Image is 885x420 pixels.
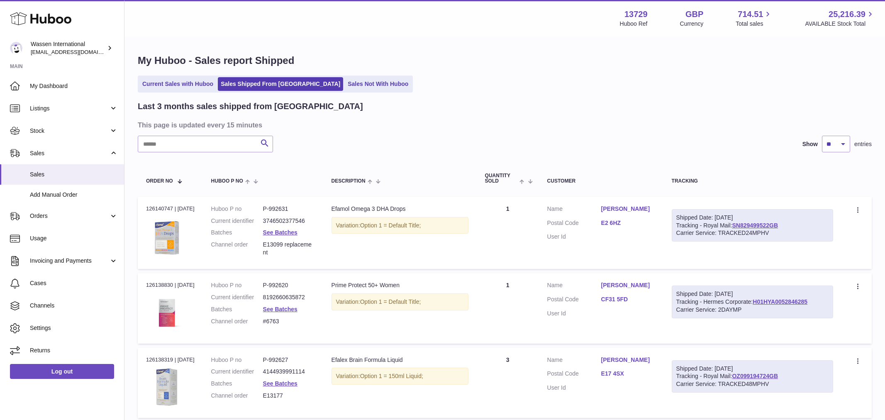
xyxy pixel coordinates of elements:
dt: User Id [547,310,601,317]
dd: P-992631 [263,205,315,213]
a: Current Sales with Huboo [139,77,216,91]
div: 126138319 | [DATE] [146,356,195,364]
span: Option 1 = Default Title; [360,298,421,305]
dt: Name [547,356,601,366]
a: [PERSON_NAME] [601,205,655,213]
img: Efamol_Brain-Liquid-Formula_beea9f62-f98a-4947-8a94-1d30702cd89c.png [146,366,188,408]
dt: Current identifier [211,293,263,301]
div: Variation: [332,368,468,385]
dt: User Id [547,384,601,392]
dt: Postal Code [547,295,601,305]
span: Channels [30,302,118,310]
span: Usage [30,234,118,242]
a: 714.51 Total sales [736,9,773,28]
dd: 4144939991114 [263,368,315,376]
span: Settings [30,324,118,332]
span: Huboo P no [211,178,243,184]
a: CF31 5FD [601,295,655,303]
td: 1 [477,273,539,343]
span: Stock [30,127,109,135]
dd: 3746502377546 [263,217,315,225]
dt: Batches [211,229,263,237]
span: Sales [30,171,118,178]
img: Kids-Omega-3-DHA-Drops-Angle.png [146,215,188,256]
a: E17 4SX [601,370,655,378]
a: Log out [10,364,114,379]
dt: Name [547,281,601,291]
dd: #6763 [263,317,315,325]
a: Sales Shipped From [GEOGRAPHIC_DATA] [218,77,343,91]
dd: E13177 [263,392,315,400]
span: Option 1 = 150ml Liquid; [360,373,423,379]
dt: Channel order [211,241,263,256]
div: Variation: [332,217,468,234]
dt: Huboo P no [211,205,263,213]
span: Quantity Sold [485,173,518,184]
div: Efamol Omega 3 DHA Drops [332,205,468,213]
h1: My Huboo - Sales report Shipped [138,54,872,67]
div: Tracking - Hermes Corporate: [672,286,834,318]
td: 1 [477,197,539,269]
dt: Channel order [211,317,263,325]
dt: Batches [211,380,263,388]
span: My Dashboard [30,82,118,90]
dt: Current identifier [211,217,263,225]
dt: Huboo P no [211,356,263,364]
div: Carrier Service: TRACKED24MPHV [676,229,829,237]
a: See Batches [263,380,297,387]
span: [EMAIL_ADDRESS][DOMAIN_NAME] [31,49,122,55]
a: 25,216.39 AVAILABLE Stock Total [805,9,875,28]
a: H01HYA0052846285 [753,298,807,305]
span: Total sales [736,20,773,28]
span: AVAILABLE Stock Total [805,20,875,28]
img: gemma.moses@wassen.com [10,42,22,54]
dd: P-992620 [263,281,315,289]
a: SN829499522GB [732,222,778,229]
span: Sales [30,149,109,157]
div: Carrier Service: TRACKED48MPHV [676,380,829,388]
h3: This page is updated every 15 minutes [138,120,870,129]
a: See Batches [263,306,297,313]
img: 2SST_6e71f277-9286-4a2d-9b0f-fe0a3fbe5f0e.png [146,292,188,333]
dt: Postal Code [547,219,601,229]
div: Customer [547,178,655,184]
a: E2 6HZ [601,219,655,227]
div: Variation: [332,293,468,310]
div: Prime Protect 50+ Women [332,281,468,289]
div: Shipped Date: [DATE] [676,290,829,298]
div: 126140747 | [DATE] [146,205,195,212]
strong: 13729 [624,9,648,20]
dd: P-992627 [263,356,315,364]
div: Currency [680,20,704,28]
div: Shipped Date: [DATE] [676,214,829,222]
span: Invoicing and Payments [30,257,109,265]
dt: Postal Code [547,370,601,380]
span: Listings [30,105,109,112]
div: Tracking - Royal Mail: [672,360,834,393]
dt: Huboo P no [211,281,263,289]
span: 25,216.39 [829,9,865,20]
dt: Current identifier [211,368,263,376]
dd: E13099 replacement [263,241,315,256]
span: 714.51 [738,9,763,20]
div: Huboo Ref [620,20,648,28]
span: Cases [30,279,118,287]
dt: Channel order [211,392,263,400]
div: Wassen International [31,40,105,56]
dd: 8192660635872 [263,293,315,301]
a: [PERSON_NAME] [601,281,655,289]
div: Efalex Brain Formula Liquid [332,356,468,364]
span: Add Manual Order [30,191,118,199]
dt: Name [547,205,601,215]
td: 3 [477,348,539,418]
span: Option 1 = Default Title; [360,222,421,229]
dt: Batches [211,305,263,313]
div: Shipped Date: [DATE] [676,365,829,373]
a: Sales Not With Huboo [345,77,411,91]
span: entries [854,140,872,148]
a: OZ099194724GB [732,373,778,379]
strong: GBP [685,9,703,20]
span: Orders [30,212,109,220]
label: Show [802,140,818,148]
span: Description [332,178,366,184]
